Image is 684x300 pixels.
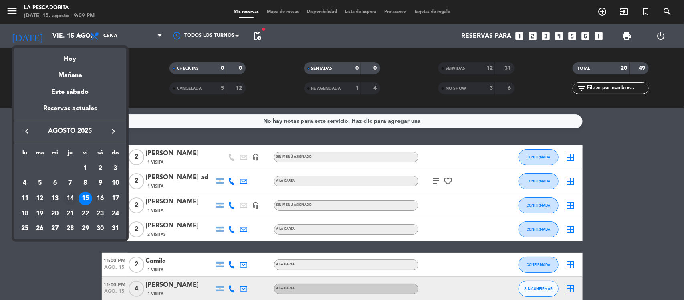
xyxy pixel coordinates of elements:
div: 27 [48,222,62,235]
th: sábado [93,148,108,161]
div: 28 [63,222,77,235]
div: 22 [79,207,92,221]
td: 23 de agosto de 2025 [93,206,108,221]
div: 21 [63,207,77,221]
div: 17 [109,192,122,205]
td: 15 de agosto de 2025 [78,191,93,206]
td: 14 de agosto de 2025 [63,191,78,206]
td: 8 de agosto de 2025 [78,176,93,191]
td: 7 de agosto de 2025 [63,176,78,191]
td: AGO. [17,161,78,176]
div: Mañana [14,64,126,81]
td: 18 de agosto de 2025 [17,206,32,221]
th: viernes [78,148,93,161]
td: 5 de agosto de 2025 [32,176,48,191]
div: 15 [79,192,92,205]
td: 29 de agosto de 2025 [78,221,93,237]
div: 3 [109,162,122,175]
i: keyboard_arrow_left [22,126,32,136]
div: 6 [48,176,62,190]
td: 17 de agosto de 2025 [108,191,123,206]
div: 30 [93,222,107,235]
th: martes [32,148,48,161]
div: 5 [33,176,47,190]
button: keyboard_arrow_left [20,126,34,136]
td: 3 de agosto de 2025 [108,161,123,176]
td: 12 de agosto de 2025 [32,191,48,206]
td: 20 de agosto de 2025 [47,206,63,221]
div: 12 [33,192,47,205]
td: 9 de agosto de 2025 [93,176,108,191]
i: keyboard_arrow_right [109,126,118,136]
td: 10 de agosto de 2025 [108,176,123,191]
td: 27 de agosto de 2025 [47,221,63,237]
div: Este sábado [14,81,126,103]
td: 25 de agosto de 2025 [17,221,32,237]
th: miércoles [47,148,63,161]
th: jueves [63,148,78,161]
div: 1 [79,162,92,175]
th: domingo [108,148,123,161]
div: 26 [33,222,47,235]
div: 23 [93,207,107,221]
div: 19 [33,207,47,221]
div: 24 [109,207,122,221]
div: 10 [109,176,122,190]
td: 2 de agosto de 2025 [93,161,108,176]
div: 16 [93,192,107,205]
div: 31 [109,222,122,235]
div: Hoy [14,48,126,64]
div: 8 [79,176,92,190]
td: 22 de agosto de 2025 [78,206,93,221]
div: 7 [63,176,77,190]
td: 19 de agosto de 2025 [32,206,48,221]
div: 4 [18,176,32,190]
td: 24 de agosto de 2025 [108,206,123,221]
button: keyboard_arrow_right [106,126,121,136]
div: 18 [18,207,32,221]
div: 20 [48,207,62,221]
div: 13 [48,192,62,205]
td: 21 de agosto de 2025 [63,206,78,221]
td: 28 de agosto de 2025 [63,221,78,237]
div: 11 [18,192,32,205]
td: 1 de agosto de 2025 [78,161,93,176]
span: agosto 2025 [34,126,106,136]
td: 31 de agosto de 2025 [108,221,123,237]
div: 9 [93,176,107,190]
td: 16 de agosto de 2025 [93,191,108,206]
td: 4 de agosto de 2025 [17,176,32,191]
div: Reservas actuales [14,103,126,120]
div: 2 [93,162,107,175]
div: 14 [63,192,77,205]
td: 30 de agosto de 2025 [93,221,108,237]
td: 13 de agosto de 2025 [47,191,63,206]
div: 29 [79,222,92,235]
div: 25 [18,222,32,235]
td: 6 de agosto de 2025 [47,176,63,191]
td: 26 de agosto de 2025 [32,221,48,237]
td: 11 de agosto de 2025 [17,191,32,206]
th: lunes [17,148,32,161]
